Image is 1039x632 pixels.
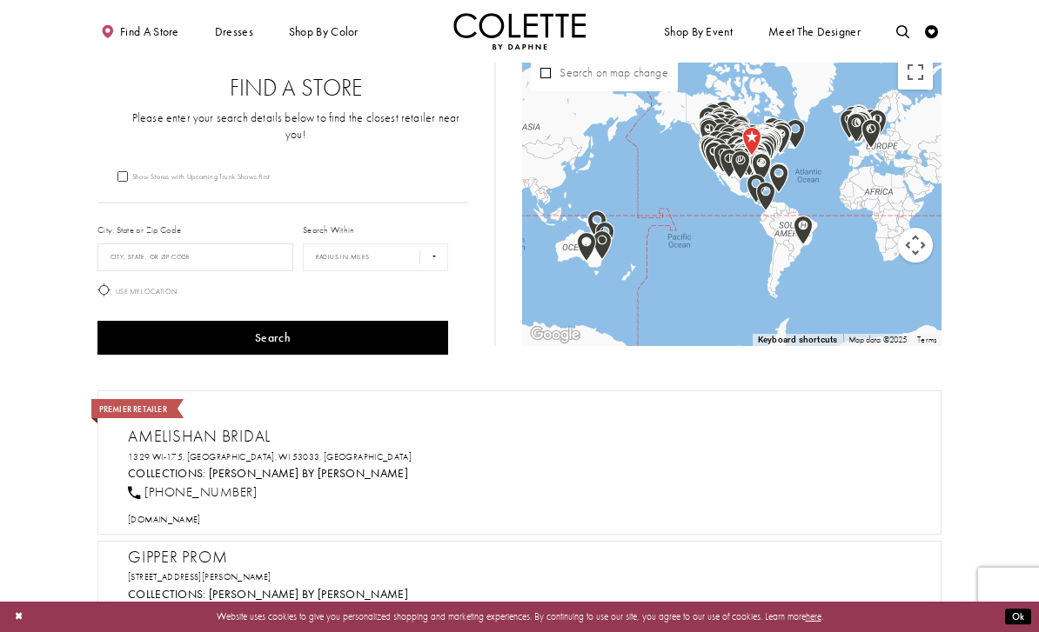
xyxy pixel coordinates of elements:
[124,110,467,143] p: Please enter your search details below to find the closest retailer near you!
[128,587,206,602] span: Collections:
[898,55,933,90] button: Toggle fullscreen view
[453,13,586,50] img: Colette by Daphne
[128,466,206,481] span: Collections:
[128,571,271,582] a: Opens in new tab
[526,323,584,346] img: Google Image #49
[526,323,584,346] a: Open this area in Google Maps (opens a new window)
[144,483,257,501] span: [PHONE_NUMBER]
[1005,609,1031,625] button: Submit Dialog
[209,466,408,481] a: Visit Colette by Daphne page - Opens in new tab
[8,605,30,629] button: Close Dialog
[303,223,354,236] label: Search Within
[893,13,913,50] a: Toggle search
[917,334,936,345] a: Terms (opens in new tab)
[128,427,924,447] h2: Amelishan Bridal
[128,483,257,501] a: [PHONE_NUMBER]
[303,243,448,271] select: Radius In Miles
[128,514,201,525] a: Opens in new tab
[128,548,924,568] h2: Gipper Prom
[209,587,408,602] a: Visit Colette by Daphne page - Opens in new tab
[757,334,837,346] button: Keyboard shortcuts
[922,13,942,50] a: Check Wishlist
[806,610,821,622] a: here
[97,321,448,355] button: Search
[898,228,933,263] button: Map camera controls
[522,46,942,346] div: Map with store locations
[95,608,944,625] p: Website uses cookies to give you personalized shopping and marketing experiences. By continuing t...
[848,334,908,345] span: Map data ©2025
[97,243,293,271] input: City, State, or ZIP Code
[453,13,586,50] a: Visit Home Page
[99,403,167,415] span: Premier Retailer
[128,514,201,525] span: [DOMAIN_NAME]
[124,75,467,101] h2: Find a Store
[128,451,412,462] a: Opens in new tab
[97,223,181,236] label: City, State or Zip Code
